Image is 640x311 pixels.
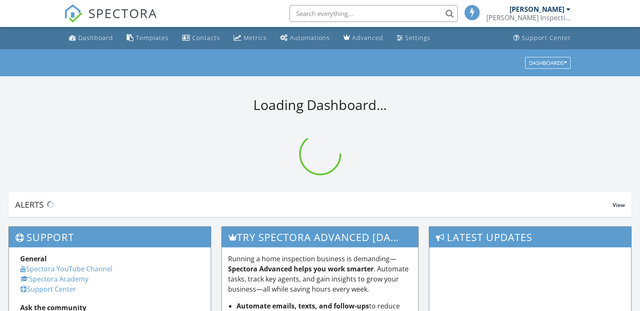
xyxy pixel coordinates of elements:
[64,11,157,29] a: SPECTORA
[405,34,430,42] div: Settings
[340,30,387,46] a: Advanced
[20,254,47,263] strong: General
[20,284,76,294] a: Support Center
[230,30,270,46] a: Metrics
[613,201,625,209] span: View
[78,34,113,42] div: Dashboard
[123,30,172,46] a: Templates
[228,254,412,294] p: Running a home inspection business is demanding— . Automate tasks, track key agents, and gain ins...
[88,4,157,22] span: SPECTORA
[136,34,169,42] div: Templates
[277,30,333,46] a: Automations (Basic)
[66,30,117,46] a: Dashboard
[486,13,571,22] div: McCourt Inspections LLC
[9,227,211,247] h3: Support
[64,4,82,23] img: The Best Home Inspection Software - Spectora
[228,264,374,273] strong: Spectora Advanced helps you work smarter
[20,264,112,273] a: Spectora YouTube Channel
[290,34,330,42] div: Automations
[529,60,567,66] div: Dashboards
[510,5,564,13] div: [PERSON_NAME]
[222,227,419,247] h3: Try spectora advanced [DATE]
[525,57,571,69] button: Dashboards
[510,30,574,46] a: Support Center
[289,5,458,22] input: Search everything...
[179,30,223,46] a: Contacts
[236,301,369,311] strong: Automate emails, texts, and follow-ups
[20,274,88,284] a: Spectora Academy
[522,34,571,42] div: Support Center
[192,34,220,42] div: Contacts
[352,34,383,42] div: Advanced
[15,199,613,210] div: Alerts
[393,30,434,46] a: Settings
[429,227,631,247] h3: Latest Updates
[244,34,267,42] div: Metrics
